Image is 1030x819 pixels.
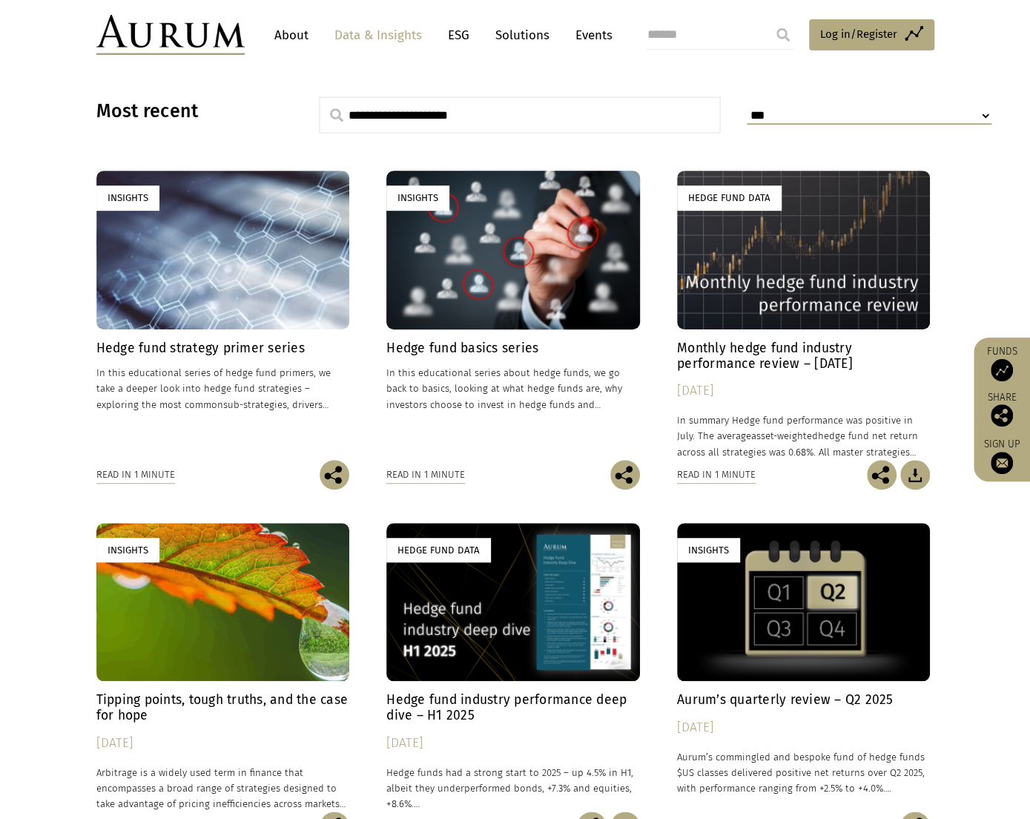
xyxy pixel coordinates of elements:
div: [DATE] [677,381,931,401]
h4: Hedge fund basics series [386,341,640,356]
div: [DATE] [96,733,350,754]
p: In this educational series about hedge funds, we go back to basics, looking at what hedge funds a... [386,365,640,412]
span: asset-weighted [751,430,818,441]
div: Hedge Fund Data [386,538,491,562]
a: Insights Hedge fund strategy primer series In this educational series of hedge fund primers, we t... [96,171,350,459]
img: search.svg [330,108,343,122]
div: Read in 1 minute [386,467,465,483]
input: Submit [768,20,798,50]
h4: Monthly hedge fund industry performance review – [DATE] [677,341,931,372]
a: Data & Insights [327,22,429,49]
div: Share [981,392,1023,427]
h4: Hedge fund industry performance deep dive – H1 2025 [386,692,640,723]
p: Arbitrage is a widely used term in finance that encompasses a broad range of strategies designed ... [96,765,350,812]
img: Sign up to our newsletter [991,452,1013,474]
div: [DATE] [386,733,640,754]
div: Hedge Fund Data [677,185,782,210]
div: Insights [96,538,159,562]
h3: Most recent [96,100,282,122]
img: Share this post [991,404,1013,427]
div: Read in 1 minute [96,467,175,483]
p: Aurum’s commingled and bespoke fund of hedge funds $US classes delivered positive net returns ove... [677,749,931,796]
img: Access Funds [991,359,1013,381]
div: Insights [386,185,449,210]
div: Insights [677,538,740,562]
div: Read in 1 minute [677,467,756,483]
a: Insights Aurum’s quarterly review – Q2 2025 [DATE] Aurum’s commingled and bespoke fund of hedge f... [677,523,931,812]
a: Log in/Register [809,19,934,50]
div: Insights [96,185,159,210]
h4: Tipping points, tough truths, and the case for hope [96,692,350,723]
p: Hedge funds had a strong start to 2025 – up 4.5% in H1, albeit they underperformed bonds, +7.3% a... [386,765,640,812]
a: ESG [440,22,477,49]
span: Log in/Register [820,25,897,43]
a: About [267,22,316,49]
h4: Hedge fund strategy primer series [96,341,350,356]
p: In this educational series of hedge fund primers, we take a deeper look into hedge fund strategie... [96,365,350,412]
a: Hedge Fund Data Monthly hedge fund industry performance review – [DATE] [DATE] In summary Hedge f... [677,171,931,459]
img: Aurum [96,15,245,55]
h4: Aurum’s quarterly review – Q2 2025 [677,692,931,708]
a: Insights Tipping points, tough truths, and the case for hope [DATE] Arbitrage is a widely used te... [96,523,350,812]
img: Share this post [610,460,640,490]
a: Sign up [981,438,1023,474]
p: In summary Hedge fund performance was positive in July. The average hedge fund net return across ... [677,412,931,459]
a: Hedge Fund Data Hedge fund industry performance deep dive – H1 2025 [DATE] Hedge funds had a stro... [386,523,640,812]
a: Funds [981,345,1023,381]
img: Share this post [867,460,897,490]
a: Insights Hedge fund basics series In this educational series about hedge funds, we go back to bas... [386,171,640,459]
img: Download Article [900,460,930,490]
img: Share this post [320,460,349,490]
a: Events [568,22,613,49]
div: [DATE] [677,717,931,738]
span: sub-strategies [223,399,287,410]
a: Solutions [488,22,557,49]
